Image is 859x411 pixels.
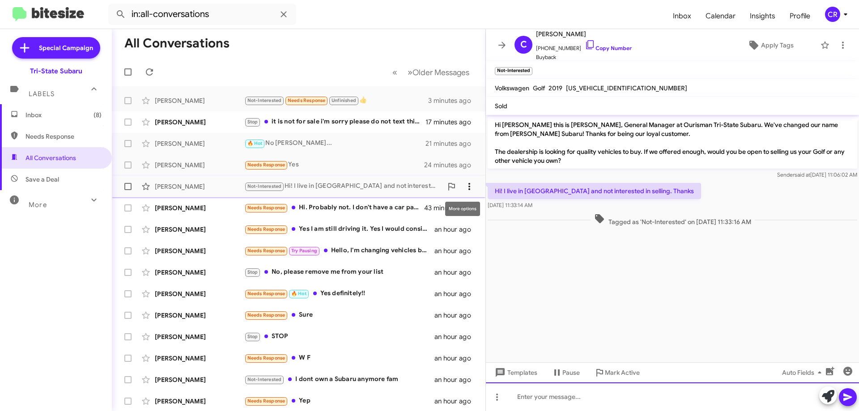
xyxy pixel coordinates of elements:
div: Hi. Probably not. I don't have a car payment anymore and I'm not looking to get one [244,203,425,213]
span: (8) [94,110,102,119]
h1: All Conversations [124,36,230,51]
div: [PERSON_NAME] [155,182,244,191]
span: Needs Response [288,97,326,103]
div: [PERSON_NAME] [155,225,244,234]
a: Profile [782,3,817,29]
a: Insights [743,3,782,29]
span: [DATE] 11:33:14 AM [488,202,532,208]
div: Yep [244,396,434,406]
div: [PERSON_NAME] [155,289,244,298]
span: Save a Deal [26,175,59,184]
p: Hi [PERSON_NAME] this is [PERSON_NAME], General Manager at Ourisman Tri-State Subaru. We've chang... [488,117,857,169]
div: an hour ago [434,375,478,384]
span: « [392,67,397,78]
span: Needs Response [247,312,285,318]
div: an hour ago [434,246,478,255]
div: 43 minutes ago [425,203,478,212]
button: Apply Tags [724,37,816,53]
div: [PERSON_NAME] [155,397,244,406]
a: Calendar [698,3,743,29]
span: said at [795,171,810,178]
div: [PERSON_NAME] [155,311,244,320]
div: [PERSON_NAME] [155,354,244,363]
div: STOP [244,331,434,342]
div: an hour ago [434,332,478,341]
span: 🔥 Hot [247,140,263,146]
button: Pause [544,364,587,381]
span: Auto Fields [782,364,825,381]
div: I dont own a Subaru anymore fam [244,374,434,385]
div: [PERSON_NAME] [155,375,244,384]
span: [PERSON_NAME] [536,29,632,39]
div: an hour ago [434,354,478,363]
div: No, please remove me from your list [244,267,434,277]
button: Next [402,63,475,81]
div: [PERSON_NAME] [155,332,244,341]
span: Stop [247,119,258,125]
div: [PERSON_NAME] [155,161,244,169]
span: Needs Response [247,226,285,232]
div: [PERSON_NAME] [155,139,244,148]
div: an hour ago [434,397,478,406]
span: Special Campaign [39,43,93,52]
div: an hour ago [434,268,478,277]
span: All Conversations [26,153,76,162]
div: [PERSON_NAME] [155,203,244,212]
span: Templates [493,364,537,381]
span: Unfinished [332,97,356,103]
span: Not-Interested [247,183,282,189]
div: No [PERSON_NAME]... [244,138,425,148]
span: Mark Active [605,364,640,381]
span: Inbox [666,3,698,29]
span: Needs Response [247,162,285,168]
span: Stop [247,269,258,275]
div: an hour ago [434,289,478,298]
span: Needs Response [247,291,285,297]
small: Not-Interested [495,67,532,75]
span: 🔥 Hot [291,291,306,297]
span: More [29,201,47,209]
button: Templates [486,364,544,381]
div: Hello, I'm changing vehicles but my new car won't arrive until November. So, yes I'd be open to s... [244,246,434,256]
span: Volkswagen [495,84,529,92]
a: Special Campaign [12,37,100,59]
span: Needs Response [247,355,285,361]
div: More options [445,202,480,216]
div: an hour ago [434,225,478,234]
div: Sure [244,310,434,320]
span: Needs Response [247,205,285,211]
div: [PERSON_NAME] [155,118,244,127]
span: Pause [562,364,580,381]
span: Needs Response [26,132,102,141]
span: Apply Tags [761,37,794,53]
span: [US_VEHICLE_IDENTIFICATION_NUMBER] [566,84,687,92]
button: Previous [387,63,403,81]
span: Try Pausing [291,248,317,254]
div: 👍 [244,95,428,106]
span: Inbox [26,110,102,119]
div: [PERSON_NAME] [155,246,244,255]
span: Buyback [536,53,632,62]
span: [PHONE_NUMBER] [536,39,632,53]
div: it is not for sale i'm sorry please do not text this number asking anymore [244,117,425,127]
div: Yes [244,160,425,170]
span: » [408,67,412,78]
input: Search [108,4,296,25]
span: C [520,38,527,52]
div: Tri-State Subaru [30,67,82,76]
a: Copy Number [585,45,632,51]
span: Needs Response [247,398,285,404]
span: Sold [495,102,507,110]
div: Yes I am still driving it. Yes I would consider trading it in sometime in the near future. If my ... [244,224,434,234]
span: Sender [DATE] 11:06:02 AM [777,171,857,178]
span: Golf [533,84,545,92]
span: Stop [247,334,258,339]
div: Yes definitely!! [244,288,434,299]
span: Tagged as 'Not-Interested' on [DATE] 11:33:16 AM [591,213,755,226]
span: Not-Interested [247,377,282,382]
div: [PERSON_NAME] [155,268,244,277]
span: Older Messages [412,68,469,77]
